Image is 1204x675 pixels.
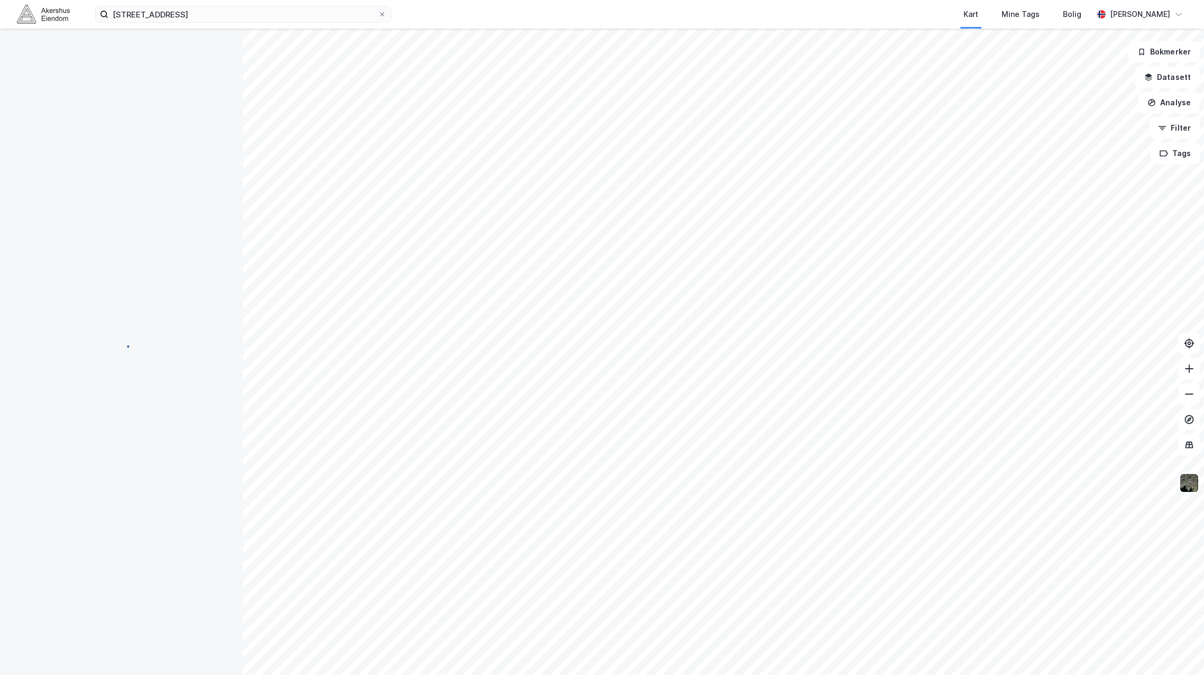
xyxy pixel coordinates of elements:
[113,337,130,354] img: spinner.a6d8c91a73a9ac5275cf975e30b51cfb.svg
[1149,117,1200,139] button: Filter
[1179,473,1199,493] img: 9k=
[17,5,70,23] img: akershus-eiendom-logo.9091f326c980b4bce74ccdd9f866810c.svg
[1138,92,1200,113] button: Analyse
[1128,41,1200,62] button: Bokmerker
[964,8,978,21] div: Kart
[1151,624,1204,675] div: Kontrollprogram for chat
[1135,67,1200,88] button: Datasett
[1110,8,1170,21] div: [PERSON_NAME]
[1063,8,1081,21] div: Bolig
[1002,8,1040,21] div: Mine Tags
[1151,624,1204,675] iframe: Chat Widget
[108,6,378,22] input: Søk på adresse, matrikkel, gårdeiere, leietakere eller personer
[1151,143,1200,164] button: Tags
